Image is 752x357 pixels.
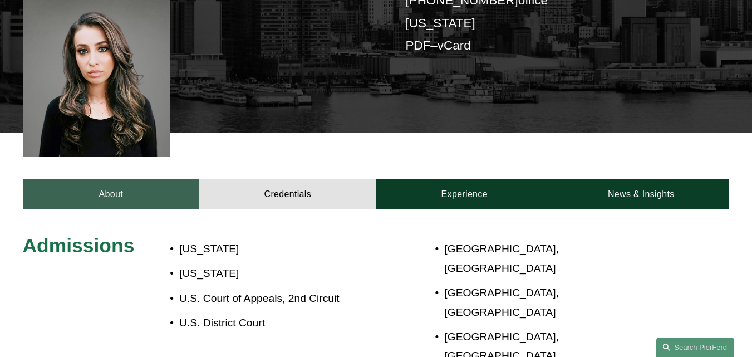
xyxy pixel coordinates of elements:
[444,239,670,278] p: [GEOGRAPHIC_DATA], [GEOGRAPHIC_DATA]
[405,38,430,52] a: PDF
[376,179,553,209] a: Experience
[444,283,670,322] p: [GEOGRAPHIC_DATA], [GEOGRAPHIC_DATA]
[438,38,471,52] a: vCard
[23,179,199,209] a: About
[179,264,376,283] p: [US_STATE]
[199,179,376,209] a: Credentials
[179,314,376,333] p: U.S. District Court
[656,338,734,357] a: Search this site
[179,289,376,309] p: U.S. Court of Appeals, 2nd Circuit
[553,179,730,209] a: News & Insights
[23,234,135,257] span: Admissions
[179,239,376,259] p: [US_STATE]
